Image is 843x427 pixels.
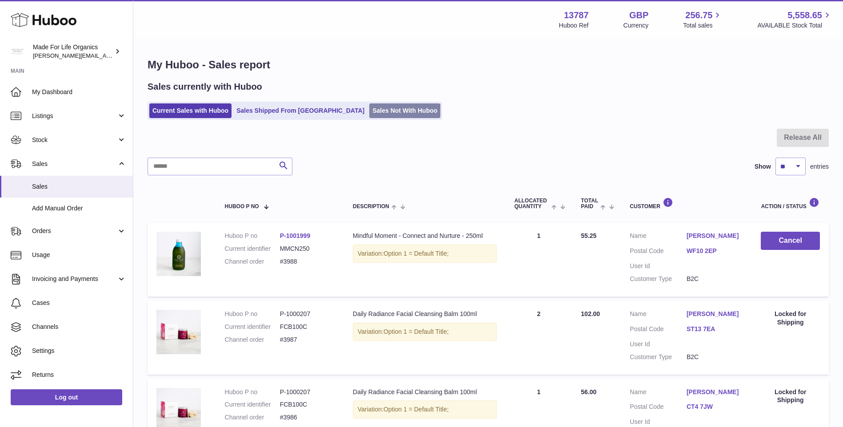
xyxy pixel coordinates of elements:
[630,247,687,257] dt: Postal Code
[623,21,649,30] div: Currency
[687,232,743,240] a: [PERSON_NAME]
[761,310,820,327] div: Locked for Shipping
[233,103,368,118] a: Sales Shipped From [GEOGRAPHIC_DATA]
[156,310,201,354] img: daily-radiance-facial-cleansing-balm-100ml-fcb100c-1_995858cb-a846-4b22-a335-6d27998d1aea.jpg
[32,112,117,120] span: Listings
[148,58,829,72] h1: My Huboo - Sales report
[761,388,820,405] div: Locked for Shipping
[630,275,687,283] dt: Customer Type
[156,232,201,276] img: mindful-moment--connect-and-nurture--250ml-mmcn250-1.jpg
[630,340,687,348] dt: User Id
[559,21,589,30] div: Huboo Ref
[761,232,820,250] button: Cancel
[687,325,743,333] a: ST13 7EA
[630,403,687,413] dt: Postal Code
[683,9,723,30] a: 256.75 Total sales
[32,371,126,379] span: Returns
[32,275,117,283] span: Invoicing and Payments
[757,21,832,30] span: AVAILABLE Stock Total
[687,388,743,396] a: [PERSON_NAME]
[506,301,572,375] td: 2
[630,310,687,320] dt: Name
[32,227,117,235] span: Orders
[687,247,743,255] a: WF10 2EP
[581,388,596,395] span: 56.00
[683,21,723,30] span: Total sales
[687,310,743,318] a: [PERSON_NAME]
[353,388,497,396] div: Daily Radiance Facial Cleansing Balm 100ml
[755,162,771,171] label: Show
[280,400,335,409] dd: FCB100C
[810,162,829,171] span: entries
[32,182,126,191] span: Sales
[630,198,743,210] div: Customer
[384,328,449,335] span: Option 1 = Default Title;
[757,9,832,30] a: 5,558.65 AVAILABLE Stock Total
[280,323,335,331] dd: FCB100C
[629,9,648,21] strong: GBP
[384,250,449,257] span: Option 1 = Default Title;
[32,88,126,96] span: My Dashboard
[353,245,497,263] div: Variation:
[685,9,712,21] span: 256.75
[787,9,822,21] span: 5,558.65
[564,9,589,21] strong: 13787
[280,336,335,344] dd: #3987
[32,251,126,259] span: Usage
[280,232,311,239] a: P-1001999
[687,353,743,361] dd: B2C
[630,418,687,426] dt: User Id
[225,257,280,266] dt: Channel order
[353,400,497,419] div: Variation:
[687,275,743,283] dd: B2C
[506,223,572,297] td: 1
[280,413,335,422] dd: #3986
[225,413,280,422] dt: Channel order
[225,400,280,409] dt: Current identifier
[581,198,598,210] span: Total paid
[225,323,280,331] dt: Current identifier
[280,310,335,318] dd: P-1000207
[33,52,226,59] span: [PERSON_NAME][EMAIL_ADDRESS][PERSON_NAME][DOMAIN_NAME]
[32,204,126,213] span: Add Manual Order
[353,323,497,341] div: Variation:
[280,388,335,396] dd: P-1000207
[353,310,497,318] div: Daily Radiance Facial Cleansing Balm 100ml
[630,388,687,399] dt: Name
[353,204,389,210] span: Description
[33,43,113,60] div: Made For Life Organics
[32,323,126,331] span: Channels
[353,232,497,240] div: Mindful Moment - Connect and Nurture - 250ml
[369,103,440,118] a: Sales Not With Huboo
[32,299,126,307] span: Cases
[225,245,280,253] dt: Current identifier
[149,103,232,118] a: Current Sales with Huboo
[384,406,449,413] span: Option 1 = Default Title;
[687,403,743,411] a: CT4 7JW
[32,160,117,168] span: Sales
[225,204,259,210] span: Huboo P no
[630,353,687,361] dt: Customer Type
[225,336,280,344] dt: Channel order
[761,198,820,210] div: Action / Status
[581,232,596,239] span: 55.25
[225,388,280,396] dt: Huboo P no
[225,310,280,318] dt: Huboo P no
[630,232,687,242] dt: Name
[581,310,600,317] span: 102.00
[32,136,117,144] span: Stock
[280,245,335,253] dd: MMCN250
[630,262,687,270] dt: User Id
[11,45,24,58] img: geoff.winwood@madeforlifeorganics.com
[148,81,262,93] h2: Sales currently with Huboo
[32,347,126,355] span: Settings
[280,257,335,266] dd: #3988
[225,232,280,240] dt: Huboo P no
[630,325,687,336] dt: Postal Code
[11,389,122,405] a: Log out
[515,198,549,210] span: ALLOCATED Quantity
